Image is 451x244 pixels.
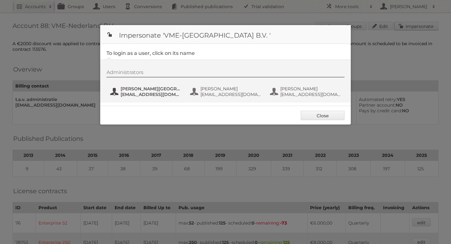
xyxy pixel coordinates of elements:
[121,86,181,92] span: [PERSON_NAME][GEOGRAPHIC_DATA]
[301,111,345,120] a: Close
[200,92,261,97] span: [EMAIL_ADDRESS][DOMAIN_NAME]
[189,85,263,98] button: [PERSON_NAME] [EMAIL_ADDRESS][DOMAIN_NAME]
[269,85,343,98] button: [PERSON_NAME] [EMAIL_ADDRESS][DOMAIN_NAME]
[280,92,341,97] span: [EMAIL_ADDRESS][DOMAIN_NAME]
[280,86,341,92] span: [PERSON_NAME]
[110,85,183,98] button: [PERSON_NAME][GEOGRAPHIC_DATA] [EMAIL_ADDRESS][DOMAIN_NAME]
[100,25,351,44] h1: Impersonate 'VME-[GEOGRAPHIC_DATA] B.V. '
[106,69,345,77] div: Administrators
[200,86,261,92] span: [PERSON_NAME]
[106,50,195,56] legend: To login as a user, click on its name
[121,92,181,97] span: [EMAIL_ADDRESS][DOMAIN_NAME]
